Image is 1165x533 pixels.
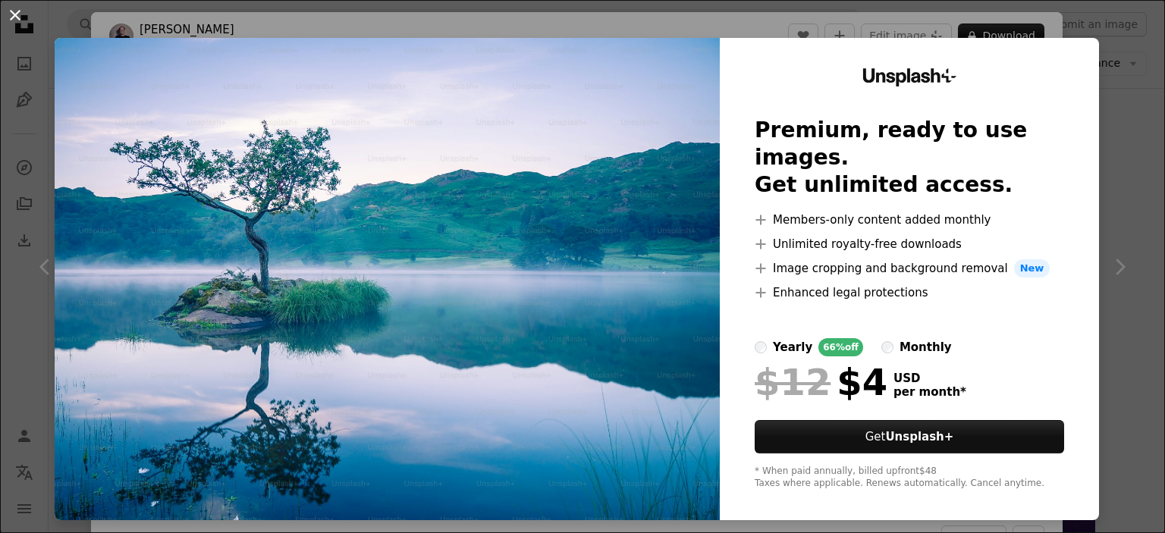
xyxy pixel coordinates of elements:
[773,338,812,356] div: yearly
[755,420,1064,453] button: GetUnsplash+
[893,372,966,385] span: USD
[755,211,1064,229] li: Members-only content added monthly
[755,117,1064,199] h2: Premium, ready to use images. Get unlimited access.
[1014,259,1050,277] span: New
[755,362,887,402] div: $4
[755,259,1064,277] li: Image cropping and background removal
[755,466,1064,490] div: * When paid annually, billed upfront $48 Taxes where applicable. Renews automatically. Cancel any...
[881,341,893,353] input: monthly
[755,235,1064,253] li: Unlimited royalty-free downloads
[755,362,831,402] span: $12
[885,430,953,444] strong: Unsplash+
[818,338,863,356] div: 66% off
[893,385,966,399] span: per month *
[900,338,952,356] div: monthly
[755,341,767,353] input: yearly66%off
[755,284,1064,302] li: Enhanced legal protections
